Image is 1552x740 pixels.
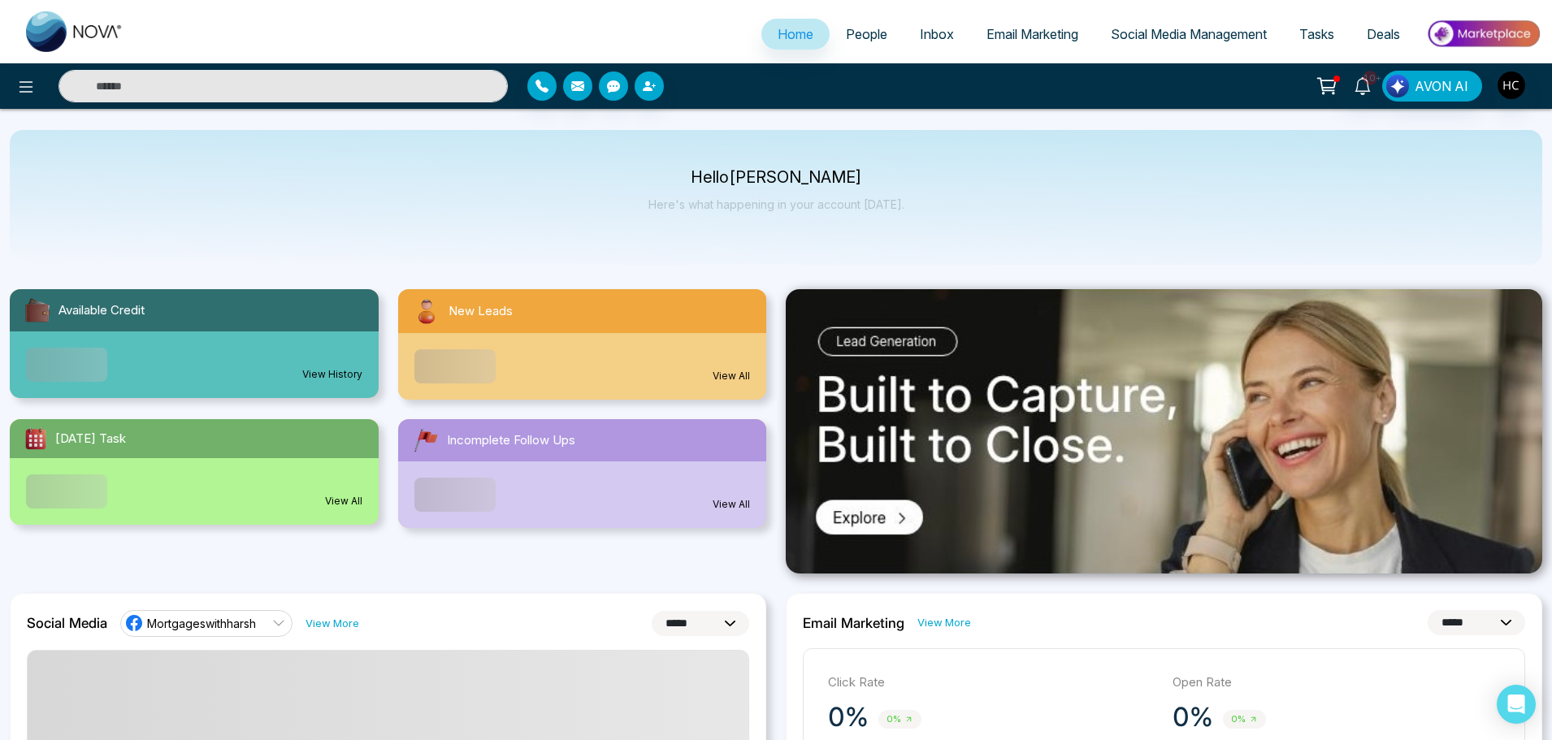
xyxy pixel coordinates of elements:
span: 0% [1223,710,1266,729]
p: 0% [1173,701,1213,734]
span: Email Marketing [986,26,1078,42]
a: View History [302,367,362,382]
a: Home [761,19,830,50]
span: AVON AI [1415,76,1468,96]
button: AVON AI [1382,71,1482,102]
img: Market-place.gif [1424,15,1542,52]
img: followUps.svg [411,426,440,455]
a: Deals [1350,19,1416,50]
span: Incomplete Follow Ups [447,431,575,450]
span: Social Media Management [1111,26,1267,42]
span: Inbox [920,26,954,42]
a: Email Marketing [970,19,1095,50]
p: Click Rate [828,673,1156,692]
img: availableCredit.svg [23,296,52,325]
p: Hello [PERSON_NAME] [648,171,904,184]
p: 0% [828,701,869,734]
a: View More [306,616,359,631]
span: Mortgageswithharsh [147,616,256,631]
a: 10+ [1343,71,1382,99]
h2: Email Marketing [803,615,904,631]
h2: Social Media [27,615,107,631]
img: todayTask.svg [23,426,49,452]
a: People [830,19,904,50]
div: Open Intercom Messenger [1497,685,1536,724]
p: Open Rate [1173,673,1501,692]
span: Tasks [1299,26,1334,42]
a: Incomplete Follow UpsView All [388,419,777,528]
a: View More [917,615,971,630]
span: Home [778,26,813,42]
p: Here's what happening in your account [DATE]. [648,197,904,211]
span: People [846,26,887,42]
a: Tasks [1283,19,1350,50]
a: View All [713,497,750,512]
a: View All [325,494,362,508]
span: 10+ [1363,71,1377,85]
a: View All [713,369,750,383]
img: Lead Flow [1386,75,1409,97]
img: newLeads.svg [411,296,442,327]
span: Deals [1367,26,1400,42]
a: Inbox [904,19,970,50]
span: Available Credit [59,301,145,320]
a: New LeadsView All [388,289,777,400]
span: New Leads [449,302,513,321]
img: . [786,289,1542,573]
a: Social Media Management [1095,19,1283,50]
span: [DATE] Task [55,430,126,448]
span: 0% [878,710,921,729]
img: User Avatar [1498,71,1525,99]
img: Nova CRM Logo [26,11,124,52]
